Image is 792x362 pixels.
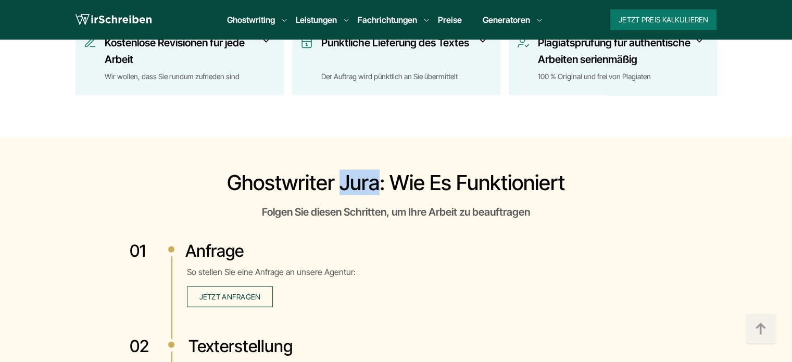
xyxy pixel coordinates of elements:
[538,70,709,83] div: 100 % Original und frei von Plagiaten
[321,34,485,68] h3: Pünktliche Lieferung des Textes
[130,241,663,261] h3: Anfrage
[130,170,663,195] h2: Ghostwriter Jura: Wie es funktioniert
[187,266,663,307] p: So stellen Sie eine Anfrage an unsere Agentur:
[76,12,152,28] img: logo wirschreiben
[199,292,261,301] span: Jetzt anfragen
[187,286,273,307] a: Jetzt anfragen
[296,14,337,26] a: Leistungen
[105,70,275,83] div: Wir wollen, dass Sie rundum zufrieden sind
[483,14,530,26] a: Generatoren
[321,70,492,83] div: Der Auftrag wird pünktlich an Sie übermittelt
[84,36,96,49] img: Kostenlose Revisionen für jede Arbeit
[745,314,776,345] img: button top
[358,14,417,26] a: Fachrichtungen
[130,336,663,357] h3: Texterstellung
[300,36,313,49] img: Pünktliche Lieferung des Textes
[130,204,663,220] div: Folgen Sie diesen Schritten, um Ihre Arbeit zu beauftragen
[610,9,716,30] button: Jetzt Preis kalkulieren
[517,36,530,49] img: Plagiatsprüfung für authentische Arbeiten serienmäßig
[105,34,269,68] h3: Kostenlose Revisionen für jede Arbeit
[227,14,275,26] a: Ghostwriting
[438,15,462,25] a: Preise
[538,34,702,68] h3: Plagiatsprüfung für authentische Arbeiten serienmäßig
